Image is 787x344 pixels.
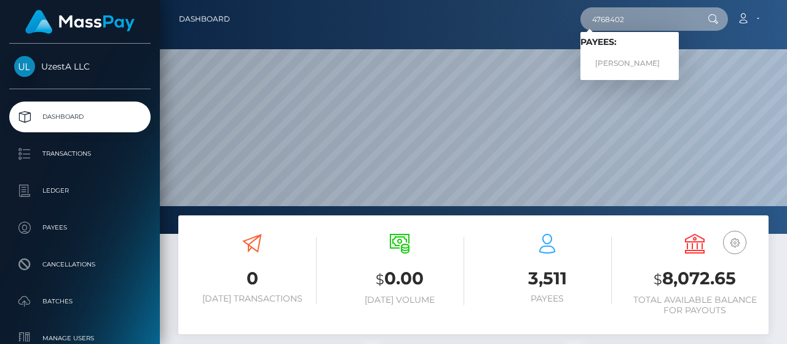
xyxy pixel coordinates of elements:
[630,266,759,292] h3: 8,072.65
[14,56,35,77] img: UzestA LLC
[483,294,612,304] h6: Payees
[335,266,464,292] h3: 0.00
[580,7,696,31] input: Search...
[9,175,151,206] a: Ledger
[9,286,151,317] a: Batches
[188,266,317,290] h3: 0
[630,295,759,316] h6: Total Available Balance for Payouts
[9,61,151,72] span: UzestA LLC
[188,294,317,304] h6: [DATE] Transactions
[335,295,464,305] h6: [DATE] Volume
[376,271,384,288] small: $
[25,10,135,34] img: MassPay Logo
[9,249,151,280] a: Cancellations
[14,145,146,163] p: Transactions
[580,37,679,47] h6: Payees:
[9,102,151,132] a: Dashboard
[580,52,679,75] a: [PERSON_NAME]
[9,138,151,169] a: Transactions
[14,218,146,237] p: Payees
[14,255,146,274] p: Cancellations
[179,6,230,32] a: Dashboard
[483,266,612,290] h3: 3,511
[654,271,662,288] small: $
[14,108,146,126] p: Dashboard
[14,292,146,311] p: Batches
[14,182,146,200] p: Ledger
[9,212,151,243] a: Payees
